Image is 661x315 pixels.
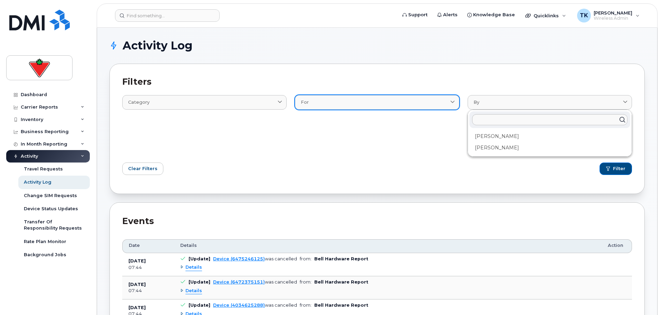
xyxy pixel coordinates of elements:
button: Clear Filters [122,163,163,175]
span: Category [128,99,150,105]
div: was cancelled [213,303,297,308]
a: Device (6475246125) [213,256,265,261]
b: Bell Hardware Report [314,279,368,285]
span: Filter [613,166,625,172]
span: Date [129,242,140,249]
b: [Update] [189,256,210,261]
div: was cancelled [213,279,297,285]
span: For [301,99,309,105]
a: Device (6472375151) [213,279,265,285]
div: was cancelled [213,256,297,261]
div: Events [122,215,632,228]
a: Device (4034625288) [213,303,265,308]
span: By [473,99,479,105]
div: 07:44 [128,288,168,294]
b: Bell Hardware Report [314,303,368,308]
span: Clear Filters [128,165,157,172]
span: from: [300,279,312,285]
h2: Filters [122,76,632,87]
a: For [295,95,459,109]
button: Filter [600,163,632,175]
span: from: [300,256,312,261]
span: Activity Log [123,40,192,51]
div: 07:44 [128,265,168,271]
b: [DATE] [128,258,146,263]
span: from: [300,303,312,308]
b: [DATE] [128,305,146,310]
a: By [468,95,632,109]
span: Details [180,242,197,249]
a: Category [122,95,287,109]
th: Action [602,239,632,253]
b: [Update] [189,279,210,285]
div: [PERSON_NAME] [469,142,630,154]
div: [PERSON_NAME] [469,131,630,142]
b: [Update] [189,303,210,308]
span: Details [185,288,202,294]
span: Details [185,264,202,271]
b: Bell Hardware Report [314,256,368,261]
b: [DATE] [128,282,146,287]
